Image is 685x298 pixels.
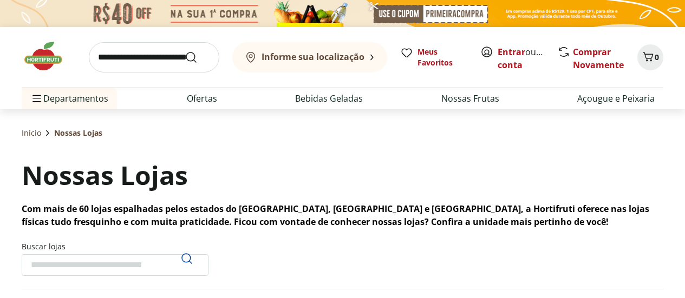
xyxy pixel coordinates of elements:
[187,92,217,105] a: Ofertas
[441,92,499,105] a: Nossas Frutas
[30,85,108,111] span: Departamentos
[295,92,363,105] a: Bebidas Geladas
[498,46,557,71] a: Criar conta
[498,46,525,58] a: Entrar
[577,92,655,105] a: Açougue e Peixaria
[400,47,467,68] a: Meus Favoritos
[22,254,208,276] input: Buscar lojasPesquisar
[54,128,102,138] span: Nossas Lojas
[22,128,41,138] a: Início
[417,47,467,68] span: Meus Favoritos
[185,51,211,64] button: Submit Search
[174,246,200,271] button: Pesquisar
[637,44,663,70] button: Carrinho
[573,46,624,71] a: Comprar Novamente
[22,157,188,194] h1: Nossas Lojas
[232,42,387,72] button: Informe sua localização
[498,45,546,71] span: ou
[22,202,663,228] p: Com mais de 60 lojas espalhadas pelos estados do [GEOGRAPHIC_DATA], [GEOGRAPHIC_DATA] e [GEOGRAPH...
[262,51,364,63] b: Informe sua localização
[89,42,219,72] input: search
[22,241,208,276] label: Buscar lojas
[22,40,76,72] img: Hortifruti
[30,85,43,111] button: Menu
[655,52,659,62] span: 0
